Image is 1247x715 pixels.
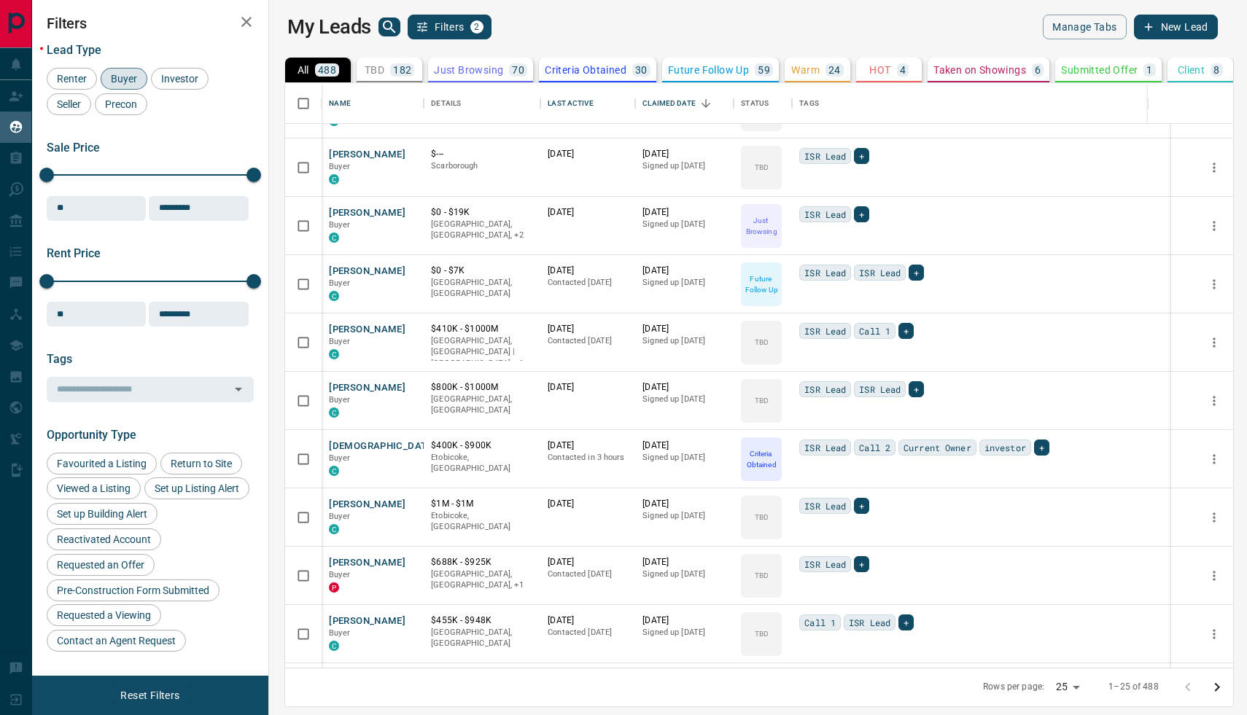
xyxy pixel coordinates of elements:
[1146,65,1152,75] p: 1
[431,452,533,474] p: Etobicoke, [GEOGRAPHIC_DATA]
[859,382,901,396] span: ISR Lead
[758,65,770,75] p: 59
[431,206,533,219] p: $0 - $19K
[804,265,846,280] span: ISR Lead
[52,559,149,571] span: Requested an Offer
[329,407,339,418] div: condos.ca
[431,498,533,510] p: $1M - $1M
[1043,15,1126,39] button: Manage Tabs
[329,148,405,162] button: [PERSON_NAME]
[47,93,91,115] div: Seller
[329,628,350,638] span: Buyer
[47,68,97,90] div: Renter
[755,570,769,581] p: TBD
[431,277,533,300] p: [GEOGRAPHIC_DATA], [GEOGRAPHIC_DATA]
[160,453,242,474] div: Return to Site
[144,477,249,499] div: Set up Listing Alert
[642,160,726,172] p: Signed up [DATE]
[755,628,769,639] p: TBD
[854,556,869,572] div: +
[742,448,780,470] p: Criteria Obtained
[424,83,540,124] div: Details
[755,337,769,348] p: TBD
[1203,507,1225,528] button: more
[52,635,181,646] span: Contact an Agent Request
[47,453,157,474] div: Favourited a Listing
[47,604,161,626] div: Requested a Viewing
[47,141,100,155] span: Sale Price
[1203,623,1225,645] button: more
[329,83,351,124] div: Name
[166,458,237,469] span: Return to Site
[329,466,339,476] div: condos.ca
[1203,448,1225,470] button: more
[933,65,1026,75] p: Taken on Showings
[431,627,533,649] p: [GEOGRAPHIC_DATA], [GEOGRAPHIC_DATA]
[548,569,628,580] p: Contacted [DATE]
[1108,681,1158,693] p: 1–25 of 488
[47,352,72,366] span: Tags
[52,482,136,494] span: Viewed a Listing
[431,323,533,335] p: $410K - $1000M
[431,614,533,627] p: $455K - $948K
[329,233,339,243] div: condos.ca
[548,627,628,638] p: Contacted [DATE]
[642,627,726,638] p: Signed up [DATE]
[642,510,726,522] p: Signed up [DATE]
[329,220,350,230] span: Buyer
[52,534,156,545] span: Reactivated Account
[52,98,86,110] span: Seller
[101,68,147,90] div: Buyer
[329,162,350,171] span: Buyer
[47,428,136,442] span: Opportunity Type
[1203,157,1225,179] button: more
[1034,439,1049,456] div: +
[642,323,726,335] p: [DATE]
[329,524,339,534] div: condos.ca
[95,93,147,115] div: Precon
[548,452,628,464] p: Contacted in 3 hours
[329,614,405,628] button: [PERSON_NAME]
[548,148,628,160] p: [DATE]
[329,512,350,521] span: Buyer
[642,614,726,627] p: [DATE]
[431,148,533,160] p: $---
[151,68,209,90] div: Investor
[431,556,533,569] p: $688K - $925K
[859,149,864,163] span: +
[755,162,769,173] p: TBD
[914,265,919,280] span: +
[742,273,780,295] p: Future Follow Up
[859,324,890,338] span: Call 1
[859,265,901,280] span: ISR Lead
[329,206,405,220] button: [PERSON_NAME]
[1203,273,1225,295] button: more
[329,265,405,278] button: [PERSON_NAME]
[696,93,716,114] button: Sort
[287,15,371,39] h1: My Leads
[548,206,628,219] p: [DATE]
[1061,65,1138,75] p: Submitted Offer
[106,73,142,85] span: Buyer
[329,453,350,463] span: Buyer
[540,83,635,124] div: Last Active
[322,83,424,124] div: Name
[1035,65,1041,75] p: 6
[431,510,533,533] p: Etobicoke, [GEOGRAPHIC_DATA]
[431,83,461,124] div: Details
[1203,390,1225,412] button: more
[804,324,846,338] span: ISR Lead
[52,458,152,469] span: Favourited a Listing
[548,323,628,335] p: [DATE]
[642,556,726,569] p: [DATE]
[898,614,914,630] div: +
[792,83,1171,124] div: Tags
[329,174,339,184] div: condos.ca
[1039,440,1044,455] span: +
[904,324,909,338] span: +
[431,160,533,172] p: Scarborough
[914,382,919,396] span: +
[52,585,214,596] span: Pre-Construction Form Submitted
[642,452,726,464] p: Signed up [DATE]
[47,43,101,57] span: Lead Type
